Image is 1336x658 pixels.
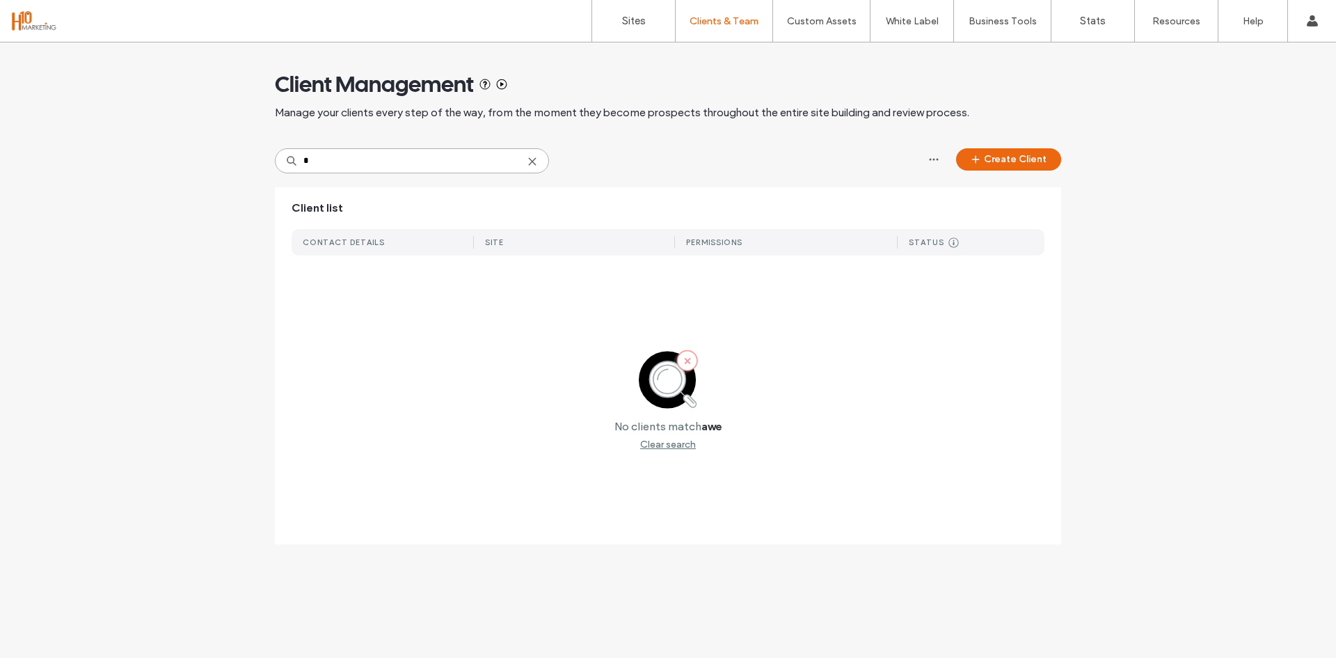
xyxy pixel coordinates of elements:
button: Create Client [956,148,1061,171]
label: Business Tools [969,15,1037,27]
label: No clients match [614,420,701,433]
label: Sites [622,15,646,27]
span: Help [31,10,60,22]
div: STATUS [909,237,944,247]
span: Manage your clients every step of the way, from the moment they become prospects throughout the e... [275,105,969,120]
span: Client list [292,201,343,216]
label: Custom Assets [787,15,857,27]
div: Clear search [640,439,696,451]
div: SITE [485,237,504,247]
div: PERMISSIONS [686,237,742,247]
label: Stats [1080,15,1106,27]
label: White Label [886,15,939,27]
div: CONTACT DETAILS [303,237,385,247]
label: awe [701,420,722,433]
span: Client Management [275,70,474,98]
label: Clients & Team [690,15,758,27]
label: Resources [1152,15,1200,27]
label: Help [1243,15,1264,27]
